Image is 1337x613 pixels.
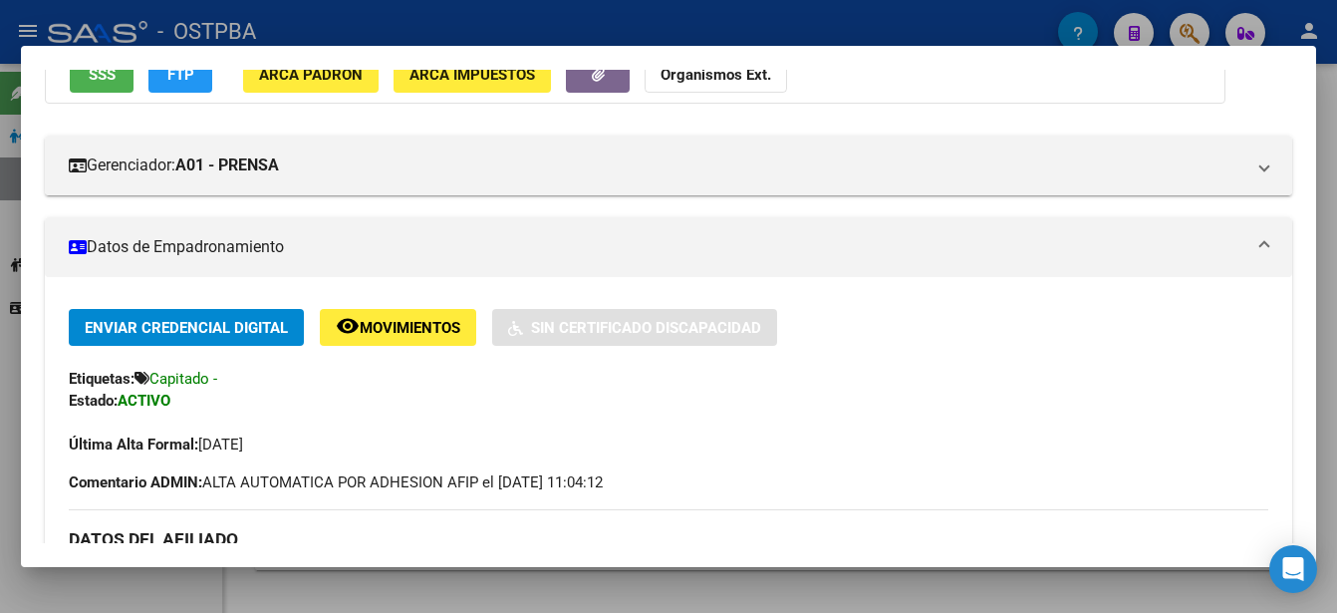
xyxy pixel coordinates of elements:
span: FTP [167,66,194,84]
mat-expansion-panel-header: Gerenciador:A01 - PRENSA [45,136,1292,195]
strong: Última Alta Formal: [69,436,198,454]
mat-expansion-panel-header: Datos de Empadronamiento [45,217,1292,277]
button: ARCA Padrón [243,56,379,93]
span: [DATE] [69,436,243,454]
strong: Estado: [69,392,118,410]
mat-panel-title: Gerenciador: [69,153,1244,177]
span: ARCA Impuestos [409,66,535,84]
strong: ACTIVO [118,392,170,410]
div: Open Intercom Messenger [1269,545,1317,593]
button: SSS [70,56,134,93]
span: ALTA AUTOMATICA POR ADHESION AFIP el [DATE] 11:04:12 [69,471,603,493]
h3: DATOS DEL AFILIADO [69,528,1268,550]
strong: Organismos Ext. [661,66,771,84]
button: Organismos Ext. [645,56,787,93]
mat-icon: remove_red_eye [336,314,360,338]
button: Sin Certificado Discapacidad [492,309,777,346]
button: Enviar Credencial Digital [69,309,304,346]
strong: A01 - PRENSA [175,153,279,177]
span: Sin Certificado Discapacidad [531,319,761,337]
span: Capitado - [149,370,217,388]
span: SSS [89,66,116,84]
button: ARCA Impuestos [394,56,551,93]
span: Movimientos [360,319,460,337]
button: FTP [148,56,212,93]
span: ARCA Padrón [259,66,363,84]
strong: Etiquetas: [69,370,134,388]
mat-panel-title: Datos de Empadronamiento [69,235,1244,259]
strong: Comentario ADMIN: [69,473,202,491]
button: Movimientos [320,309,476,346]
span: Enviar Credencial Digital [85,319,288,337]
